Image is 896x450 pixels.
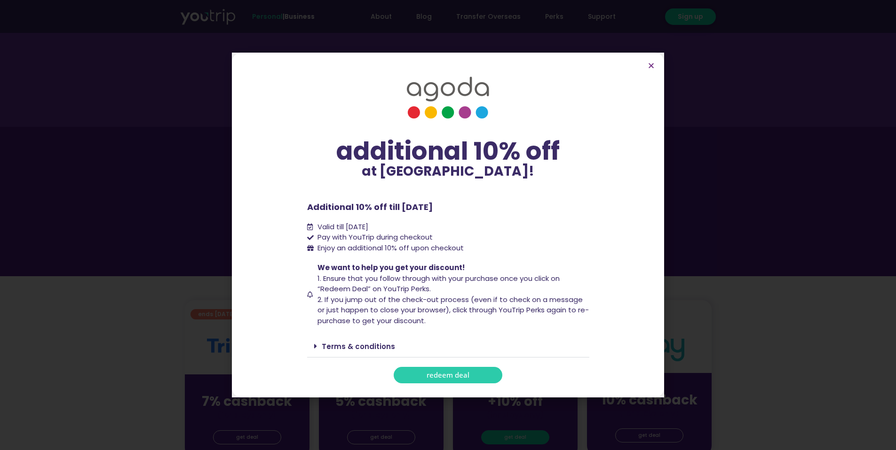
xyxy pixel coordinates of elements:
span: 1. Ensure that you follow through with your purchase once you click on “Redeem Deal” on YouTrip P... [317,273,560,294]
span: redeem deal [427,372,469,379]
span: Enjoy an additional 10% off upon checkout [317,243,464,253]
div: additional 10% off [307,138,589,165]
p: Additional 10% off till [DATE] [307,201,589,213]
a: redeem deal [394,367,502,383]
p: at [GEOGRAPHIC_DATA]! [307,165,589,178]
span: Pay with YouTrip during checkout [315,232,433,243]
span: 2. If you jump out of the check-out process (even if to check on a message or just happen to clos... [317,295,589,326]
span: We want to help you get your discount! [317,263,465,272]
span: Valid till [DATE] [315,222,368,233]
div: Terms & conditions [307,335,589,357]
a: Terms & conditions [322,341,395,351]
a: Close [648,62,655,69]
